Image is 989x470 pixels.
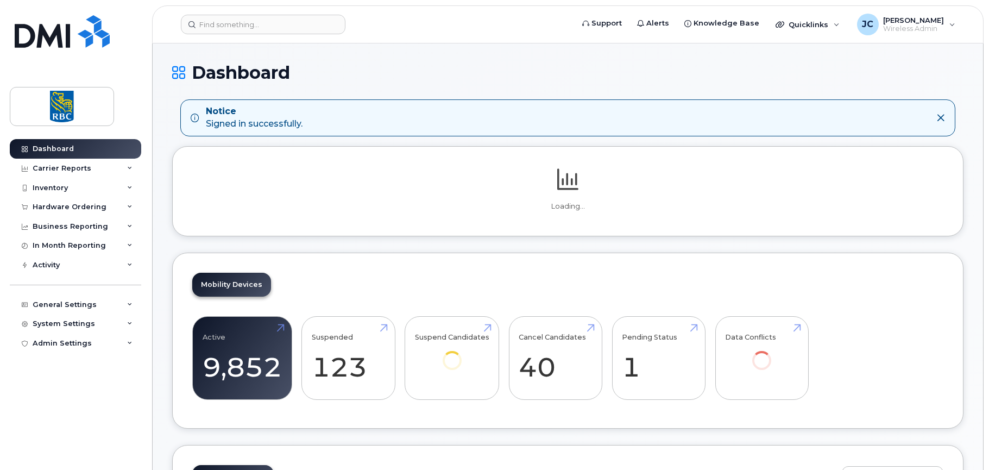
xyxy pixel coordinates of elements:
[192,202,943,211] p: Loading...
[312,322,385,394] a: Suspended 123
[415,322,489,385] a: Suspend Candidates
[622,322,695,394] a: Pending Status 1
[172,63,963,82] h1: Dashboard
[192,273,271,297] a: Mobility Devices
[203,322,282,394] a: Active 9,852
[206,105,303,118] strong: Notice
[206,105,303,130] div: Signed in successfully.
[725,322,798,385] a: Data Conflicts
[519,322,592,394] a: Cancel Candidates 40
